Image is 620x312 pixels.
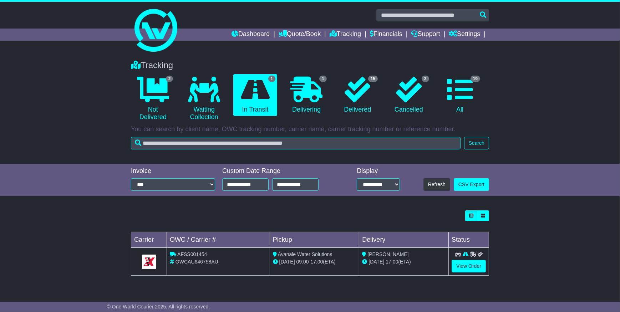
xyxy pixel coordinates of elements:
span: 17:00 [386,259,398,265]
button: Search [464,137,489,149]
div: Custom Date Range [222,167,337,175]
div: Invoice [131,167,215,175]
span: AFSS001454 [177,251,207,257]
span: [DATE] [369,259,384,265]
a: 1 In Transit [233,74,277,116]
a: Settings [449,29,480,41]
p: You can search by client name, OWC tracking number, carrier name, carrier tracking number or refe... [131,126,489,133]
td: Delivery [359,232,449,248]
a: 15 Delivered [336,74,380,116]
span: [PERSON_NAME] [367,251,408,257]
a: 1 Delivering [284,74,328,116]
span: 15 [368,76,378,82]
span: 17:00 [310,259,323,265]
span: Avanale Water Solutions [278,251,332,257]
button: Refresh [423,178,450,191]
a: 2 Cancelled [387,74,431,116]
span: 19 [471,76,480,82]
a: Quote/Book [279,29,321,41]
span: 1 [268,76,276,82]
a: Support [411,29,440,41]
div: (ETA) [362,258,446,266]
span: OWCAU646758AU [176,259,218,265]
span: © One World Courier 2025. All rights reserved. [107,304,210,310]
span: 1 [319,76,327,82]
td: Pickup [270,232,359,248]
a: Financials [370,29,402,41]
span: 2 [166,76,173,82]
span: [DATE] [279,259,295,265]
td: Carrier [131,232,167,248]
div: - (ETA) [273,258,356,266]
a: Waiting Collection [182,74,226,124]
a: CSV Export [454,178,489,191]
a: 19 All [438,74,482,116]
div: Display [357,167,400,175]
img: GetCarrierServiceLogo [142,255,156,269]
span: 2 [422,76,429,82]
td: OWC / Carrier # [167,232,270,248]
a: View Order [452,260,486,272]
a: 2 Not Delivered [131,74,175,124]
a: Tracking [330,29,361,41]
span: 09:00 [296,259,309,265]
td: Status [449,232,489,248]
div: Tracking [127,60,493,71]
a: Dashboard [232,29,270,41]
